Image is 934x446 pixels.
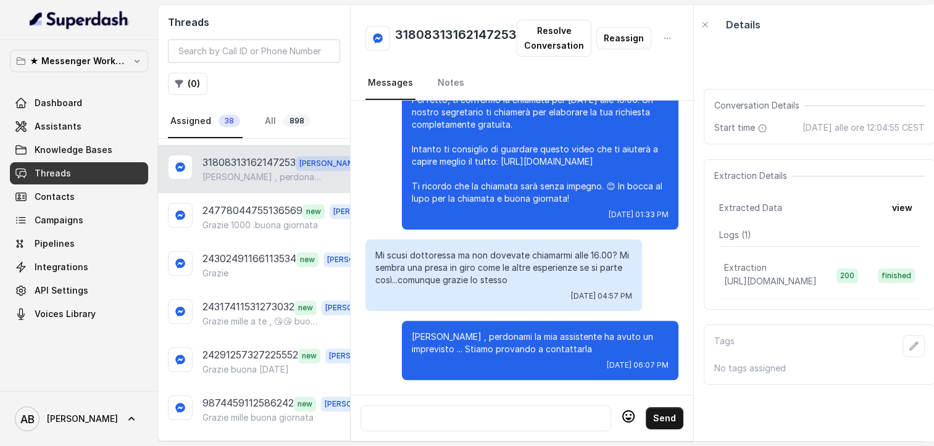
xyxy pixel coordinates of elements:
span: [PERSON_NAME] [323,252,393,267]
span: Extraction Details [714,170,792,182]
a: Knowledge Bases [10,139,148,161]
span: 898 [283,115,311,127]
p: Perfetto, ti confermo la chiamata per [DATE] alle 16:00! Un nostro segretario ti chiamerà per ela... [412,94,669,205]
span: finished [878,268,915,283]
span: [PERSON_NAME] [330,204,399,219]
text: AB [20,413,35,426]
p: Grazie [202,267,228,279]
a: Assistants [10,115,148,138]
nav: Tabs [365,67,678,100]
a: Assigned38 [168,105,243,138]
p: 24317411531273032 [202,299,294,315]
p: Extraction [724,262,767,274]
button: Send [646,407,683,429]
button: (0) [168,73,207,95]
p: 24291257327225552 [202,347,298,363]
span: Threads [35,167,71,180]
a: Threads [10,162,148,184]
span: Conversation Details [714,99,804,112]
a: Voices Library [10,303,148,325]
span: Dashboard [35,97,82,109]
p: 24302491166113534 [202,251,296,267]
span: [DATE] alle ore 12:04:55 CEST [803,122,925,134]
span: new [294,397,316,411]
span: Assistants [35,120,81,133]
p: Grazie mille buona giornata [202,411,314,424]
a: API Settings [10,279,148,302]
span: [DATE] 01:33 PM [609,210,669,220]
button: Resolve Conversation [517,20,591,57]
p: 31808313162147253 [202,155,296,171]
a: [PERSON_NAME] [10,402,148,436]
span: Voices Library [35,308,96,320]
p: Logs ( 1 ) [719,229,920,241]
a: Contacts [10,186,148,208]
span: Knowledge Bases [35,144,112,156]
span: API Settings [35,284,88,297]
p: Details [726,17,761,32]
span: Integrations [35,261,88,273]
span: Start time [714,122,770,134]
span: 200 [836,268,858,283]
span: Campaigns [35,214,83,226]
p: 9874459112586242 [202,395,294,411]
button: view [885,197,920,219]
span: [PERSON_NAME] [322,300,391,315]
span: new [302,204,325,219]
input: Search by Call ID or Phone Number [168,39,340,63]
p: No tags assigned [714,362,925,374]
p: 24778044755136569 [202,203,302,219]
span: new [296,252,319,267]
button: ★ Messenger Workspace [10,50,148,72]
p: ★ Messenger Workspace [30,54,128,68]
h2: 31808313162147253 [395,26,517,51]
span: [DATE] 04:57 PM [571,291,632,301]
a: Dashboard [10,92,148,114]
a: Campaigns [10,209,148,231]
span: Pipelines [35,237,75,250]
span: Contacts [35,191,75,203]
p: Tags [714,335,735,357]
span: [URL][DOMAIN_NAME] [724,276,817,286]
span: new [298,349,320,363]
button: Reassign [596,27,651,49]
span: [PERSON_NAME] [321,397,390,411]
img: light.svg [30,10,129,30]
span: Extracted Data [719,202,782,214]
span: [DATE] 06:07 PM [607,360,669,370]
a: Notes [435,67,467,100]
a: Pipelines [10,233,148,255]
a: Integrations [10,256,148,278]
p: Grazie mille a te , 😘😘 buona [DATE]. [202,315,321,328]
h2: Threads [168,15,340,30]
span: [PERSON_NAME] [47,413,118,425]
span: [PERSON_NAME] [296,156,365,171]
p: [PERSON_NAME] , perdonami la mia assistente ha avuto un imprevisto ... Stiamo provando a contattarla [412,331,669,355]
a: All898 [262,105,313,138]
span: 38 [219,115,240,127]
span: new [294,300,317,315]
span: [PERSON_NAME] [325,349,394,363]
p: Mi scusi dottoressa ma non dovevate chiamarmi alle 16.00? Mi sembra una presa in giro come le alt... [375,249,632,286]
p: Grazie buona [DATE] [202,363,289,376]
p: Grazie 1000 .buona giornata [202,219,318,231]
p: [PERSON_NAME] , perdonami la mia assistente ha avuto un imprevisto ... Stiamo provando a contattarla [202,171,321,183]
nav: Tabs [168,105,340,138]
a: Messages [365,67,415,100]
